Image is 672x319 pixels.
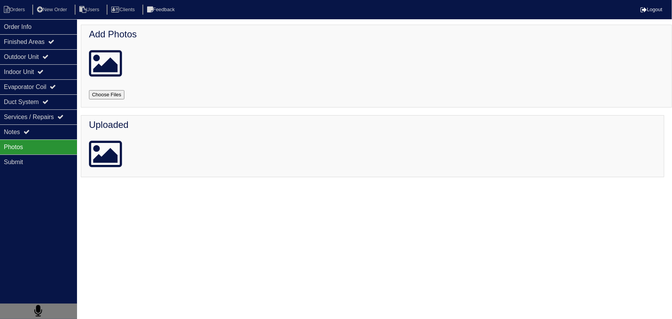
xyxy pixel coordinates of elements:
a: Logout [640,7,662,12]
h4: Add Photos [89,29,668,40]
li: Users [75,5,106,15]
li: Feedback [142,5,181,15]
a: Users [75,7,106,12]
h4: Uploaded [89,119,660,131]
li: Clients [107,5,141,15]
li: New Order [32,5,73,15]
a: New Order [32,7,73,12]
a: Clients [107,7,141,12]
